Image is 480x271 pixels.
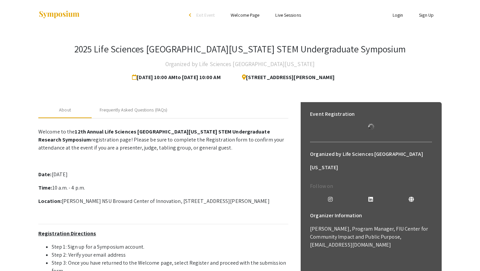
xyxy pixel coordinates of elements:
[38,128,270,143] strong: 12th Annual Life Sciences [GEOGRAPHIC_DATA][US_STATE] STEM Undergraduate Research Symposium
[419,12,434,18] a: Sign Up
[100,106,167,113] div: Frequently Asked Questions (FAQs)
[310,148,432,174] h6: Organized by Life Sciences [GEOGRAPHIC_DATA][US_STATE]
[38,128,288,152] p: Welcome to the registration page! Please be sure to complete the Registration form to confirm you...
[52,243,288,251] li: Step 1: Sign up for a Symposium account.
[52,251,288,259] li: Step 2: Verify your email address
[310,209,432,222] h6: Organizer Information
[275,12,301,18] a: Live Sessions
[365,121,377,132] img: Loading
[38,184,288,192] p: 10 a.m. - 4 p.m.
[38,197,288,205] p: [PERSON_NAME] NSU Broward Center of Innovation, [STREET_ADDRESS][PERSON_NAME]
[59,106,71,113] div: About
[74,43,406,55] h3: 2025 Life Sciences [GEOGRAPHIC_DATA][US_STATE] STEM Undergraduate Symposium
[38,10,80,19] img: Symposium by ForagerOne
[310,225,432,249] p: [PERSON_NAME], Program Manager, FIU Center for Community Impact and Public Purpose, [EMAIL_ADDRES...
[165,57,315,71] h4: Organized by Life Sciences [GEOGRAPHIC_DATA][US_STATE]
[310,182,432,190] p: Follow on
[231,12,259,18] a: Welcome Page
[132,71,223,84] span: [DATE] 10:00 AM to [DATE] 10:00 AM
[38,198,62,205] strong: Location:
[196,12,215,18] span: Exit Event
[38,184,52,191] strong: Time:
[38,171,288,179] p: [DATE]
[393,12,403,18] a: Login
[189,13,193,17] div: arrow_back_ios
[38,230,96,237] u: Registration Directions
[38,171,52,178] strong: Date:
[237,71,335,84] span: [STREET_ADDRESS][PERSON_NAME]
[310,107,355,121] h6: Event Registration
